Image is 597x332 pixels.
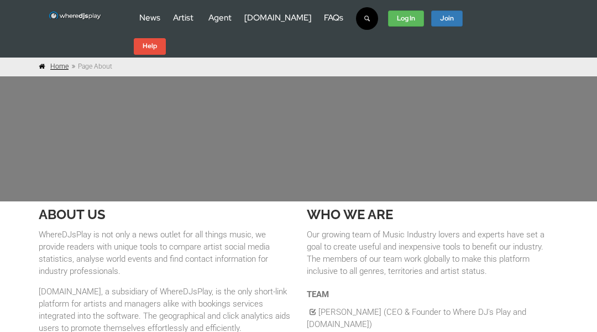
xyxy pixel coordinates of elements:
[70,62,112,72] li: Page About
[440,14,454,23] strong: Join
[431,11,463,27] a: Join
[134,38,166,55] a: Help
[49,11,102,21] img: WhereDJsPlay
[39,206,106,222] strong: ABOUT US
[324,12,343,23] a: FAQs
[397,14,415,23] strong: Log In
[388,11,424,27] a: Log In
[307,229,558,277] p: Our growing team of Music Industry lovers and experts have set a goal to create useful and inexpe...
[244,12,311,23] a: [DOMAIN_NAME]
[143,41,157,50] strong: Help
[307,289,329,299] strong: TEAM
[139,12,160,23] a: News
[173,12,193,23] a: Artist
[39,229,290,277] p: WhereDJsPlay is not only a news outlet for all things music, we provide readers with unique tools...
[208,12,232,23] a: Agent
[307,206,393,222] strong: WHO WE ARE
[50,63,69,70] a: Home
